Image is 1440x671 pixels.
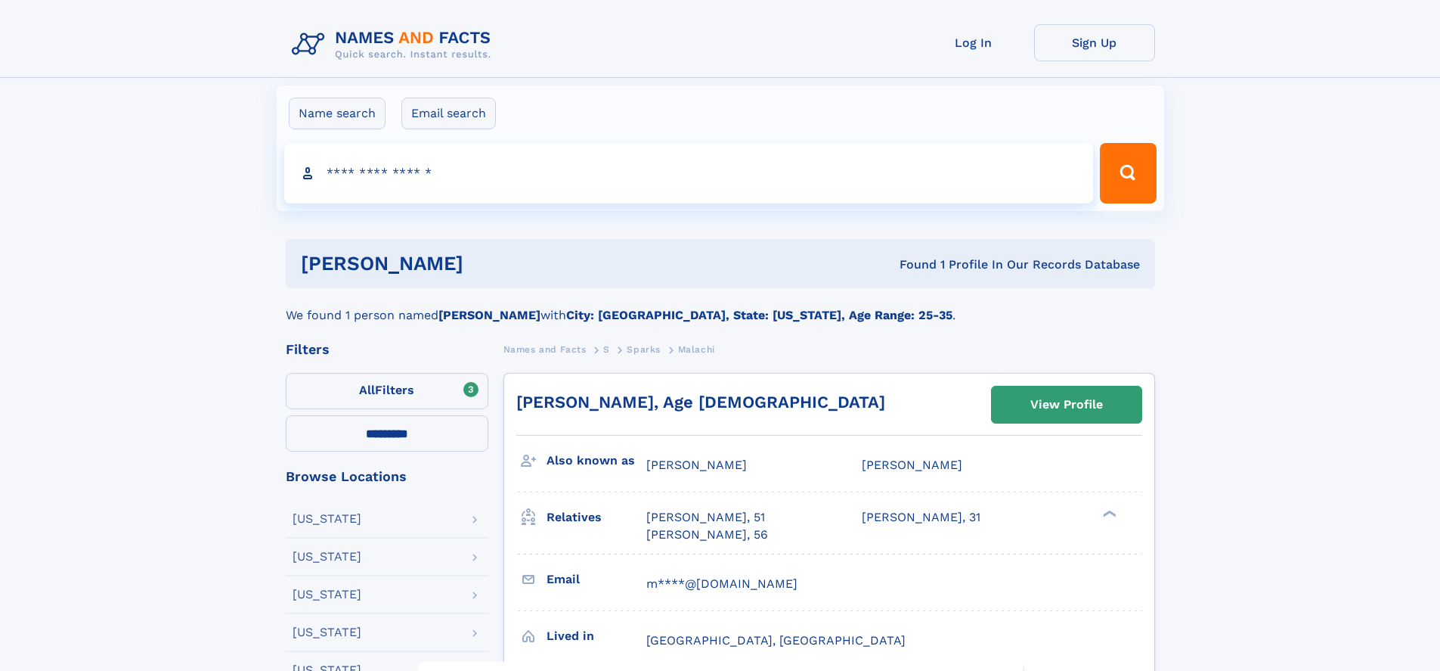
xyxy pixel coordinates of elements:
div: We found 1 person named with . [286,288,1155,325]
div: [US_STATE] [293,513,361,525]
span: All [359,383,375,397]
div: ❯ [1099,509,1117,519]
label: Email search [401,98,496,129]
span: Sparks [627,344,661,355]
label: Filters [286,373,488,409]
a: [PERSON_NAME], 51 [646,509,765,526]
label: Name search [289,98,386,129]
h3: Relatives [547,505,646,530]
b: City: [GEOGRAPHIC_DATA], State: [US_STATE], Age Range: 25-35 [566,308,952,322]
span: [PERSON_NAME] [646,458,747,472]
button: Search Button [1100,143,1156,203]
h1: [PERSON_NAME] [301,254,682,273]
a: Sign Up [1034,24,1155,61]
div: [US_STATE] [293,551,361,563]
a: Sparks [627,340,661,359]
img: Logo Names and Facts [286,24,503,65]
span: [PERSON_NAME] [862,458,962,472]
div: Filters [286,343,488,356]
a: S [603,340,610,359]
h3: Lived in [547,623,646,649]
div: Browse Locations [286,470,488,483]
a: [PERSON_NAME], 31 [862,509,980,526]
div: [US_STATE] [293,626,361,638]
a: Names and Facts [503,340,587,359]
span: Malachi [678,344,715,355]
div: View Profile [1030,387,1103,422]
a: Log In [913,24,1034,61]
span: S [603,344,610,355]
h3: Email [547,567,646,592]
a: [PERSON_NAME], 56 [646,527,768,543]
h3: Also known as [547,448,646,474]
div: [US_STATE] [293,589,361,601]
a: View Profile [992,387,1141,423]
span: [GEOGRAPHIC_DATA], [GEOGRAPHIC_DATA] [646,633,906,648]
b: [PERSON_NAME] [438,308,540,322]
a: [PERSON_NAME], Age [DEMOGRAPHIC_DATA] [516,393,885,412]
div: Found 1 Profile In Our Records Database [681,256,1140,273]
input: search input [284,143,1094,203]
